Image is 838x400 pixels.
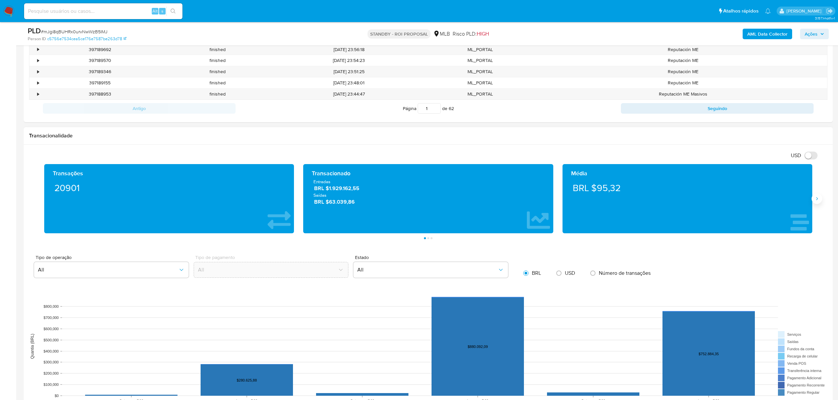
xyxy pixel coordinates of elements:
div: Reputación ME Masivos [539,89,827,100]
span: HIGH [477,30,489,38]
div: [DATE] 23:44:47 [276,89,421,100]
div: • [37,80,39,86]
div: Reputación ME [539,55,827,66]
p: STANDBY - ROI PROPOSAL [368,29,431,39]
p: jhonata.costa@mercadolivre.com [787,8,824,14]
span: Risco PLD: [453,30,489,38]
div: ML_PORTAL [421,77,539,88]
a: c5756e7534cea5ce176e7587be263d78 [47,36,126,42]
button: Seguindo [621,103,814,114]
div: ML_PORTAL [421,44,539,55]
b: Person ID [28,36,46,42]
input: Pesquise usuários ou casos... [24,7,182,15]
a: Sair [826,8,833,14]
span: Página de [403,103,454,114]
div: [DATE] 23:54:23 [276,55,421,66]
div: [DATE] 23:56:18 [276,44,421,55]
span: Atalhos rápidos [723,8,758,14]
div: Reputación ME [539,66,827,77]
div: • [37,46,39,53]
b: PLD [28,25,41,36]
div: ML_PORTAL [421,55,539,66]
span: Alt [152,8,158,14]
b: AML Data Collector [747,29,788,39]
div: Reputación ME [539,77,827,88]
div: ML_PORTAL [421,66,539,77]
div: [DATE] 23:48:01 [276,77,421,88]
button: search-icon [166,7,180,16]
div: • [37,69,39,75]
div: 397189570 [41,55,159,66]
div: MLB [433,30,450,38]
span: Ações [805,29,818,39]
div: • [37,57,39,64]
a: Notificações [765,8,771,14]
div: finished [159,44,276,55]
div: Reputación ME [539,44,827,55]
div: finished [159,66,276,77]
div: 397189692 [41,44,159,55]
span: s [161,8,163,14]
div: ML_PORTAL [421,89,539,100]
button: Ações [800,29,829,39]
div: 397188953 [41,89,159,100]
button: AML Data Collector [743,29,792,39]
div: finished [159,55,276,66]
div: finished [159,77,276,88]
h1: Transacionalidade [29,132,827,139]
div: • [37,91,39,97]
span: 62 [449,105,454,112]
span: 3.157.1-hotfix-1 [815,15,835,21]
button: Antigo [43,103,236,114]
div: finished [159,89,276,100]
span: # mJgi8qBUHRx0urvNwWzB5IMJ [41,28,108,35]
div: 397189346 [41,66,159,77]
div: [DATE] 23:51:25 [276,66,421,77]
div: 397189155 [41,77,159,88]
